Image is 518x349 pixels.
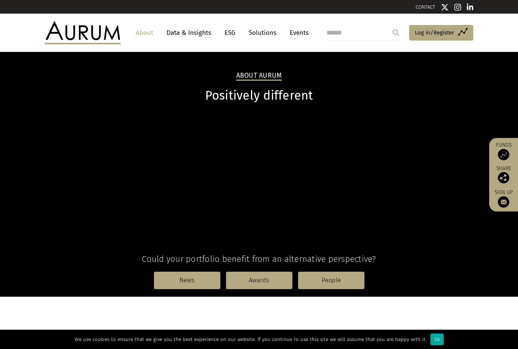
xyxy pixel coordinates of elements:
input: Submit [388,25,403,40]
a: Events [286,26,309,40]
img: Access Funds [498,149,509,160]
img: Twitter icon [441,3,449,11]
div: Share [493,166,514,183]
a: ESG [221,26,239,40]
a: Solutions [245,26,280,40]
h2: About Aurum [236,72,282,81]
h4: Could your portfolio benefit from an alternative perspective? [45,254,473,264]
a: Log in/Register [409,25,473,41]
span: Log in/Register [415,28,454,37]
a: People [298,272,364,289]
a: Awards [226,272,292,289]
img: Sign up to our newsletter [498,196,509,208]
h1: Positively different [45,88,473,103]
a: About [132,26,157,40]
img: Share this post [498,172,509,183]
a: Sign up [493,189,514,208]
a: CONTACT [416,4,435,10]
a: News [154,272,220,289]
a: Data & Insights [163,26,215,40]
img: Aurum [45,21,121,44]
div: Ok [430,333,444,345]
a: Funds [493,142,514,160]
img: Linkedin icon [467,3,474,11]
img: Instagram icon [454,3,461,11]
